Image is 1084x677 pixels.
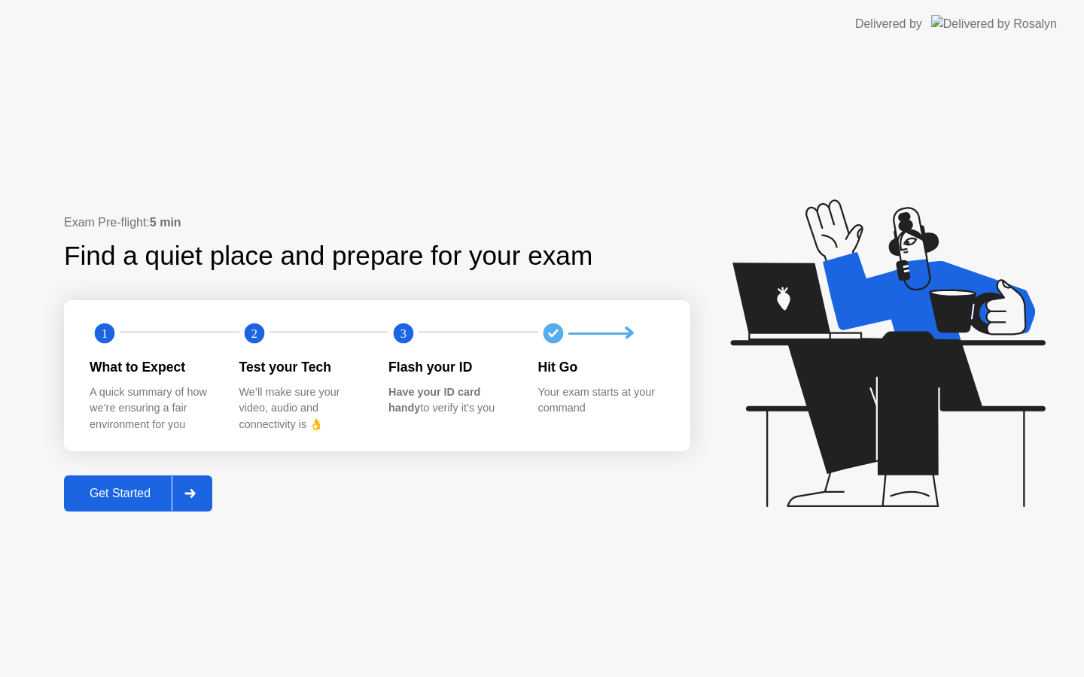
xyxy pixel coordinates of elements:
[64,475,212,512] button: Get Started
[538,384,664,417] div: Your exam starts at your command
[239,357,365,377] div: Test your Tech
[150,216,181,229] b: 5 min
[64,214,690,232] div: Exam Pre-flight:
[239,384,365,433] div: We’ll make sure your video, audio and connectivity is 👌
[64,236,595,276] div: Find a quiet place and prepare for your exam
[931,15,1057,32] img: Delivered by Rosalyn
[400,326,406,341] text: 3
[69,487,172,500] div: Get Started
[855,15,922,33] div: Delivered by
[251,326,257,341] text: 2
[90,384,215,433] div: A quick summary of how we’re ensuring a fair environment for you
[90,357,215,377] div: What to Expect
[102,326,108,341] text: 1
[538,357,664,377] div: Hit Go
[388,386,480,414] b: Have your ID card handy
[388,384,514,417] div: to verify it’s you
[388,357,514,377] div: Flash your ID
